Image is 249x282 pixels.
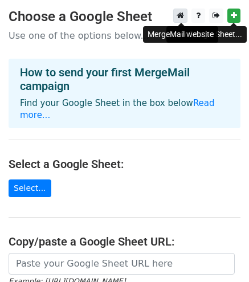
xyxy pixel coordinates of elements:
input: Paste your Google Sheet URL here [9,253,235,275]
div: MergeMail website [143,26,218,43]
p: Find your Google Sheet in the box below [20,97,229,121]
h4: Select a Google Sheet: [9,157,240,171]
h3: Choose a Google Sheet [9,9,240,25]
a: Select... [9,179,51,197]
h4: How to send your first MergeMail campaign [20,66,229,93]
p: Use one of the options below... [9,30,240,42]
div: Widget de chat [192,227,249,282]
iframe: Chat Widget [192,227,249,282]
a: Read more... [20,98,215,120]
h4: Copy/paste a Google Sheet URL: [9,235,240,248]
